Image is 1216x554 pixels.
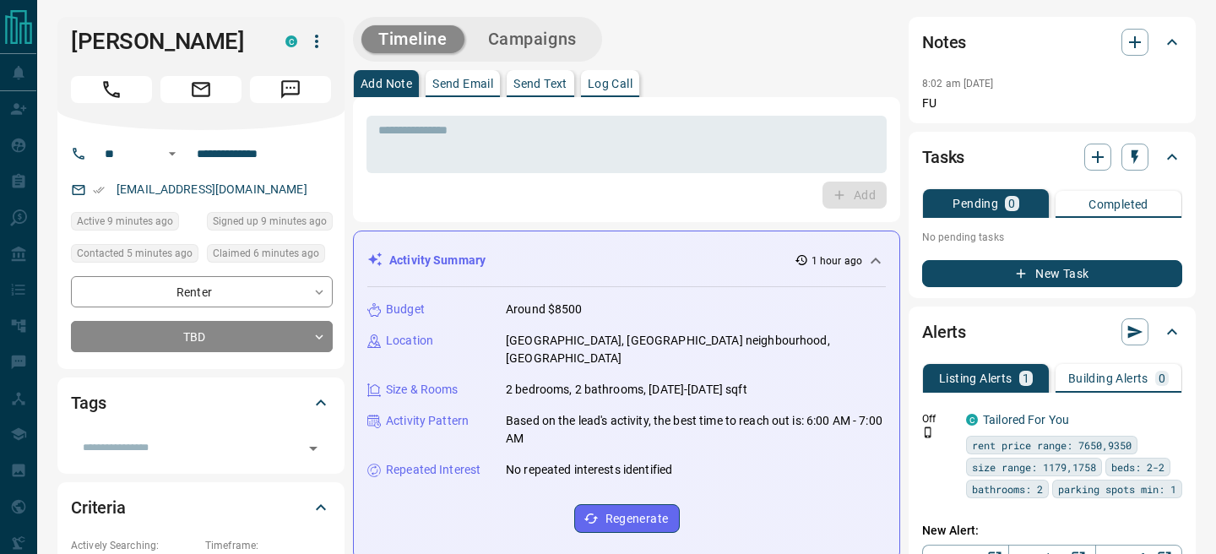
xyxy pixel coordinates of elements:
[972,481,1043,497] span: bathrooms: 2
[367,245,886,276] div: Activity Summary1 hour ago
[71,383,331,423] div: Tags
[513,78,567,90] p: Send Text
[1023,372,1029,384] p: 1
[922,411,956,426] p: Off
[77,213,173,230] span: Active 9 minutes ago
[71,538,197,553] p: Actively Searching:
[361,25,464,53] button: Timeline
[922,225,1182,250] p: No pending tasks
[71,276,333,307] div: Renter
[471,25,594,53] button: Campaigns
[922,318,966,345] h2: Alerts
[953,198,998,209] p: Pending
[1068,372,1148,384] p: Building Alerts
[160,76,242,103] span: Email
[972,437,1132,454] span: rent price range: 7650,9350
[71,212,198,236] div: Mon Sep 15 2025
[812,253,862,269] p: 1 hour ago
[386,301,425,318] p: Budget
[301,437,325,460] button: Open
[506,461,672,479] p: No repeated interests identified
[922,22,1182,62] div: Notes
[71,494,126,521] h2: Criteria
[117,182,307,196] a: [EMAIL_ADDRESS][DOMAIN_NAME]
[386,332,433,350] p: Location
[966,414,978,426] div: condos.ca
[939,372,1012,384] p: Listing Alerts
[386,461,480,479] p: Repeated Interest
[285,35,297,47] div: condos.ca
[1159,372,1165,384] p: 0
[1058,481,1176,497] span: parking spots min: 1
[922,522,1182,540] p: New Alert:
[972,459,1096,475] span: size range: 1179,1758
[922,260,1182,287] button: New Task
[1008,198,1015,209] p: 0
[1088,198,1148,210] p: Completed
[922,78,994,90] p: 8:02 am [DATE]
[506,412,886,448] p: Based on the lead's activity, the best time to reach out is: 6:00 AM - 7:00 AM
[213,213,327,230] span: Signed up 9 minutes ago
[389,252,486,269] p: Activity Summary
[71,28,260,55] h1: [PERSON_NAME]
[207,212,333,236] div: Mon Sep 15 2025
[250,76,331,103] span: Message
[983,413,1069,426] a: Tailored For You
[386,381,459,399] p: Size & Rooms
[386,412,469,430] p: Activity Pattern
[1111,459,1164,475] span: beds: 2-2
[432,78,493,90] p: Send Email
[588,78,632,90] p: Log Call
[574,504,680,533] button: Regenerate
[93,184,105,196] svg: Email Verified
[207,244,333,268] div: Mon Sep 15 2025
[71,487,331,528] div: Criteria
[506,301,583,318] p: Around $8500
[922,29,966,56] h2: Notes
[506,381,747,399] p: 2 bedrooms, 2 bathrooms, [DATE]-[DATE] sqft
[77,245,193,262] span: Contacted 5 minutes ago
[71,76,152,103] span: Call
[922,144,964,171] h2: Tasks
[361,78,412,90] p: Add Note
[922,426,934,438] svg: Push Notification Only
[922,312,1182,352] div: Alerts
[205,538,331,553] p: Timeframe:
[71,321,333,352] div: TBD
[71,244,198,268] div: Mon Sep 15 2025
[922,137,1182,177] div: Tasks
[213,245,319,262] span: Claimed 6 minutes ago
[922,95,1182,112] p: FU
[71,389,106,416] h2: Tags
[506,332,886,367] p: [GEOGRAPHIC_DATA], [GEOGRAPHIC_DATA] neighbourhood, [GEOGRAPHIC_DATA]
[162,144,182,164] button: Open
